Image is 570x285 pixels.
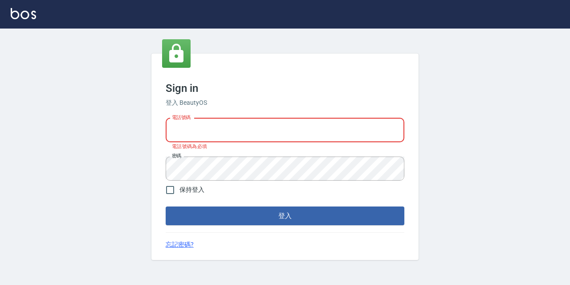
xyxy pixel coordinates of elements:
[179,185,204,194] span: 保持登入
[166,240,194,249] a: 忘記密碼?
[172,144,398,149] p: 電話號碼為必填
[172,153,181,159] label: 密碼
[166,207,404,225] button: 登入
[172,114,191,121] label: 電話號碼
[166,82,404,95] h3: Sign in
[166,98,404,107] h6: 登入 BeautyOS
[11,8,36,19] img: Logo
